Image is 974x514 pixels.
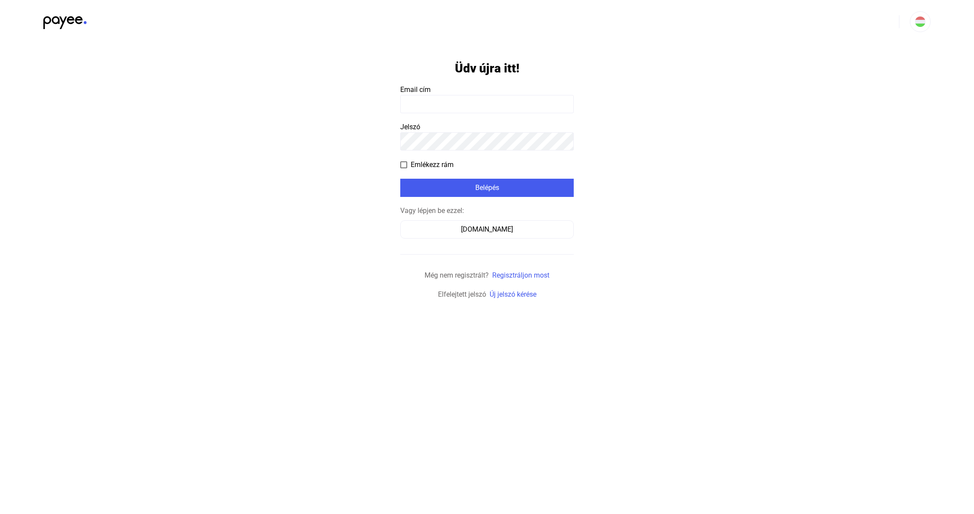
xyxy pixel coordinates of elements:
[43,11,87,29] img: black-payee-blue-dot.svg
[403,183,571,193] div: Belépés
[403,224,571,235] div: [DOMAIN_NAME]
[400,206,574,216] div: Vagy lépjen be ezzel:
[438,290,486,298] span: Elfelejtett jelszó
[411,160,454,170] span: Emlékezz rám
[455,61,520,76] h1: Üdv újra itt!
[490,290,536,298] a: Új jelszó kérése
[425,271,489,279] span: Még nem regisztrált?
[400,179,574,197] button: Belépés
[910,11,931,32] button: HU
[400,85,431,94] span: Email cím
[915,16,925,27] img: HU
[492,271,549,279] a: Regisztráljon most
[400,225,574,233] a: [DOMAIN_NAME]
[400,220,574,239] button: [DOMAIN_NAME]
[400,123,420,131] span: Jelszó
